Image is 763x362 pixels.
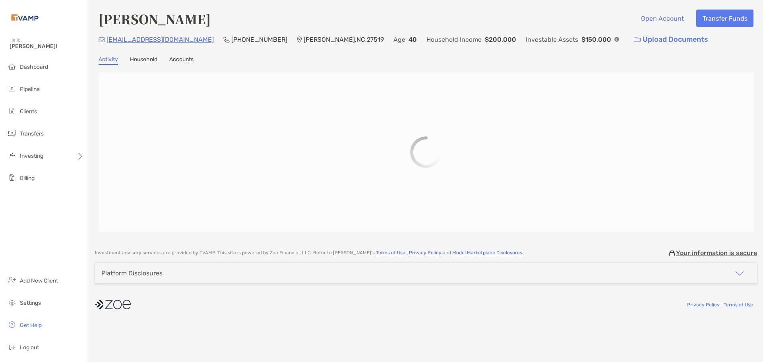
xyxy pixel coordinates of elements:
[426,35,482,45] p: Household Income
[7,173,17,182] img: billing icon
[99,10,211,28] h4: [PERSON_NAME]
[676,249,757,257] p: Your information is secure
[376,250,405,256] a: Terms of Use
[95,250,523,256] p: Investment advisory services are provided by TVAMP . This site is powered by Zoe Financial, LLC. ...
[7,106,17,116] img: clients icon
[634,37,641,43] img: button icon
[107,35,214,45] p: [EMAIL_ADDRESS][DOMAIN_NAME]
[696,10,753,27] button: Transfer Funds
[629,31,713,48] a: Upload Documents
[7,84,17,93] img: pipeline icon
[95,296,131,314] img: company logo
[485,35,516,45] p: $200,000
[101,269,163,277] div: Platform Disclosures
[635,10,690,27] button: Open Account
[10,43,84,50] span: [PERSON_NAME]!
[304,35,384,45] p: [PERSON_NAME] , NC , 27519
[297,37,302,43] img: Location Icon
[581,35,611,45] p: $150,000
[614,37,619,42] img: Info Icon
[223,37,230,43] img: Phone Icon
[20,64,48,70] span: Dashboard
[20,322,42,329] span: Get Help
[452,250,522,256] a: Model Marketplace Disclosures
[687,302,720,308] a: Privacy Policy
[409,35,417,45] p: 40
[526,35,578,45] p: Investable Assets
[20,153,43,159] span: Investing
[20,300,41,306] span: Settings
[7,320,17,329] img: get-help icon
[20,86,40,93] span: Pipeline
[20,344,39,351] span: Log out
[7,298,17,307] img: settings icon
[99,56,118,65] a: Activity
[10,3,40,32] img: Zoe Logo
[393,35,405,45] p: Age
[7,128,17,138] img: transfers icon
[99,37,105,42] img: Email Icon
[724,302,753,308] a: Terms of Use
[130,56,157,65] a: Household
[20,130,44,137] span: Transfers
[409,250,442,256] a: Privacy Policy
[7,342,17,352] img: logout icon
[231,35,287,45] p: [PHONE_NUMBER]
[20,108,37,115] span: Clients
[169,56,194,65] a: Accounts
[7,62,17,71] img: dashboard icon
[7,275,17,285] img: add_new_client icon
[20,175,35,182] span: Billing
[735,269,744,278] img: icon arrow
[20,277,58,284] span: Add New Client
[7,151,17,160] img: investing icon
